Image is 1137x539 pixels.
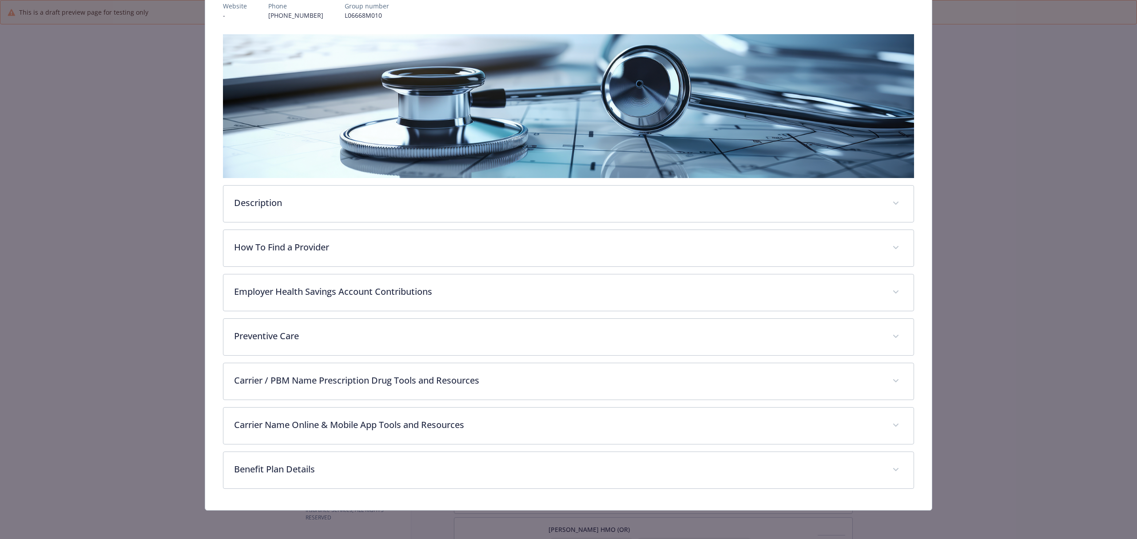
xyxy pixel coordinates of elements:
p: Description [234,196,882,210]
p: Phone [268,1,323,11]
div: Employer Health Savings Account Contributions [223,274,914,311]
p: Carrier / PBM Name Prescription Drug Tools and Resources [234,374,882,387]
p: [PHONE_NUMBER] [268,11,323,20]
p: - [223,11,247,20]
p: Carrier Name Online & Mobile App Tools and Resources [234,418,882,432]
p: Preventive Care [234,329,882,343]
div: Benefit Plan Details [223,452,914,488]
div: Carrier Name Online & Mobile App Tools and Resources [223,408,914,444]
div: Description [223,186,914,222]
div: Preventive Care [223,319,914,355]
p: L06668M010 [345,11,389,20]
img: banner [223,34,914,178]
p: Employer Health Savings Account Contributions [234,285,882,298]
p: Group number [345,1,389,11]
p: How To Find a Provider [234,241,882,254]
div: Carrier / PBM Name Prescription Drug Tools and Resources [223,363,914,400]
div: How To Find a Provider [223,230,914,266]
p: Benefit Plan Details [234,463,882,476]
p: Website [223,1,247,11]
